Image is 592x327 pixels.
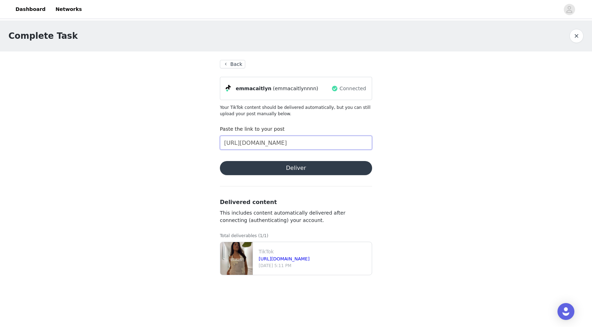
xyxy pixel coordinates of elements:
h3: Delivered content [220,198,372,206]
a: Dashboard [11,1,50,17]
p: TikTok [259,248,369,255]
a: [URL][DOMAIN_NAME] [259,256,310,261]
span: This includes content automatically delivered after connecting (authenticating) your account. [220,210,345,223]
p: Total deliverables (1/1) [220,233,372,239]
p: [DATE] 5:11 PM [259,263,369,269]
label: Paste the link to your post [220,126,285,132]
span: emmacaitlyn [236,85,271,92]
div: Open Intercom Messenger [557,303,574,320]
span: (emmacaitlynnnn) [273,85,318,92]
p: Your TikTok content should be delivered automatically, but you can still upload your post manuall... [220,104,372,117]
button: Deliver [220,161,372,175]
input: Paste the link to your content here [220,136,372,150]
a: Networks [51,1,86,17]
div: avatar [566,4,573,15]
span: Connected [340,85,366,92]
img: file [220,242,253,275]
h1: Complete Task [8,30,78,42]
button: Back [220,60,245,68]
